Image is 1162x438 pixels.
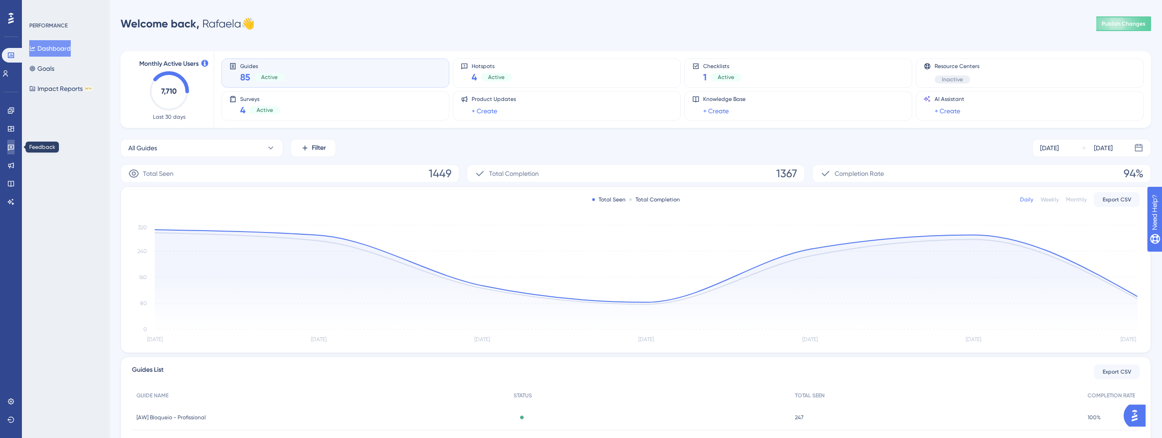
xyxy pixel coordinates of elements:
span: Filter [312,142,326,153]
tspan: [DATE] [147,336,163,343]
a: + Create [472,106,497,116]
button: Export CSV [1094,364,1140,379]
tspan: [DATE] [311,336,326,343]
span: TOTAL SEEN [795,392,825,399]
span: Checklists [703,63,741,69]
button: Goals [29,60,54,77]
tspan: 240 [137,248,147,254]
span: 100% [1088,414,1101,421]
span: Publish Changes [1102,20,1146,27]
div: Total Seen [592,196,626,203]
span: Product Updates [472,95,516,103]
span: Active [261,74,278,81]
div: Weekly [1041,196,1059,203]
span: Resource Centers [935,63,979,70]
span: 247 [795,414,804,421]
a: + Create [935,106,960,116]
a: + Create [703,106,729,116]
button: Impact ReportsBETA [29,80,93,97]
span: 4 [240,104,246,116]
span: Active [718,74,734,81]
iframe: UserGuiding AI Assistant Launcher [1124,402,1151,429]
div: Total Completion [629,196,680,203]
tspan: [DATE] [802,336,818,343]
span: 94% [1124,166,1143,181]
span: Need Help? [21,2,57,13]
span: 4 [472,71,477,84]
span: [AW] Bloqueio - Profissional [137,414,206,421]
div: [DATE] [1040,142,1059,153]
button: Export CSV [1094,192,1140,207]
div: Monthly [1066,196,1087,203]
span: Export CSV [1103,368,1131,375]
span: Total Completion [489,168,539,179]
tspan: [DATE] [474,336,490,343]
span: AI Assistant [935,95,964,103]
span: 1367 [776,166,797,181]
span: Export CSV [1103,196,1131,203]
div: BETA [84,86,93,91]
button: Dashboard [29,40,71,57]
div: Daily [1020,196,1033,203]
button: All Guides [121,139,283,157]
button: Filter [290,139,336,157]
span: Active [488,74,505,81]
tspan: [DATE] [638,336,654,343]
tspan: [DATE] [1120,336,1136,343]
span: Surveys [240,95,280,102]
span: Guides List [132,364,163,379]
span: Completion Rate [835,168,884,179]
span: Guides [240,63,285,69]
tspan: [DATE] [966,336,981,343]
span: GUIDE NAME [137,392,168,399]
div: Rafaela 👋 [121,16,255,31]
div: PERFORMANCE [29,22,68,29]
span: COMPLETION RATE [1088,392,1135,399]
span: Active [257,106,273,114]
span: Total Seen [143,168,174,179]
span: 1449 [429,166,452,181]
span: Monthly Active Users [139,58,199,69]
text: 7,710 [161,87,177,95]
span: 1 [703,71,707,84]
span: Welcome back, [121,17,200,30]
tspan: 0 [143,326,147,332]
span: Last 30 days [153,113,185,121]
tspan: 80 [140,300,147,306]
div: [DATE] [1094,142,1113,153]
span: 85 [240,71,250,84]
span: Hotspots [472,63,512,69]
tspan: 320 [138,224,147,231]
span: Knowledge Base [703,95,746,103]
button: Publish Changes [1096,16,1151,31]
span: Inactive [942,76,963,83]
tspan: 160 [139,274,147,280]
span: All Guides [128,142,157,153]
span: STATUS [514,392,532,399]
